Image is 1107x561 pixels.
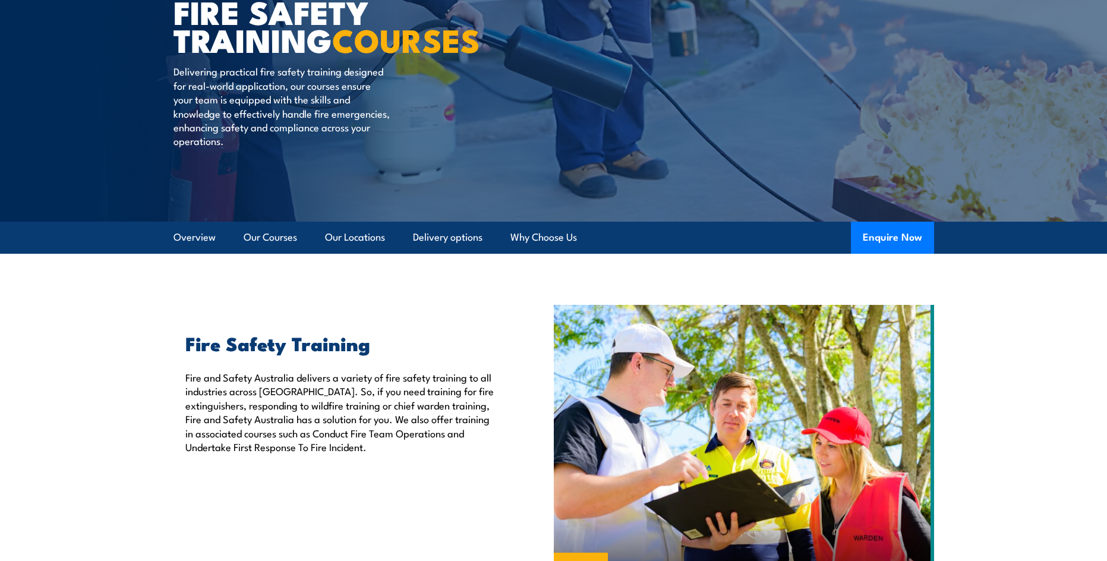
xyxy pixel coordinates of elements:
[510,222,577,253] a: Why Choose Us
[174,64,390,147] p: Delivering practical fire safety training designed for real-world application, our courses ensure...
[851,222,934,254] button: Enquire Now
[174,222,216,253] a: Overview
[185,335,499,351] h2: Fire Safety Training
[244,222,297,253] a: Our Courses
[413,222,482,253] a: Delivery options
[325,222,385,253] a: Our Locations
[185,370,499,453] p: Fire and Safety Australia delivers a variety of fire safety training to all industries across [GE...
[332,14,480,64] strong: COURSES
